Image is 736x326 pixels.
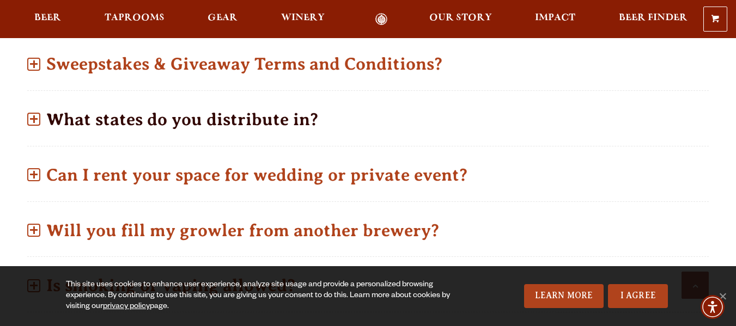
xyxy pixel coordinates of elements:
[612,13,695,26] a: Beer Finder
[619,14,688,22] span: Beer Finder
[429,14,492,22] span: Our Story
[27,211,709,250] p: Will you fill my growler from another brewery?
[66,280,475,312] div: This site uses cookies to enhance user experience, analyze site usage and provide a personalized ...
[281,14,325,22] span: Winery
[34,14,61,22] span: Beer
[200,13,245,26] a: Gear
[208,14,238,22] span: Gear
[608,284,668,308] a: I Agree
[361,13,402,26] a: Odell Home
[524,284,604,308] a: Learn More
[701,295,725,319] div: Accessibility Menu
[422,13,499,26] a: Our Story
[535,14,575,22] span: Impact
[105,14,165,22] span: Taprooms
[27,45,709,83] p: Sweepstakes & Giveaway Terms and Conditions?
[27,100,709,139] p: What states do you distribute in?
[274,13,332,26] a: Winery
[27,13,68,26] a: Beer
[528,13,582,26] a: Impact
[27,156,709,194] p: Can I rent your space for wedding or private event?
[103,303,150,311] a: privacy policy
[98,13,172,26] a: Taprooms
